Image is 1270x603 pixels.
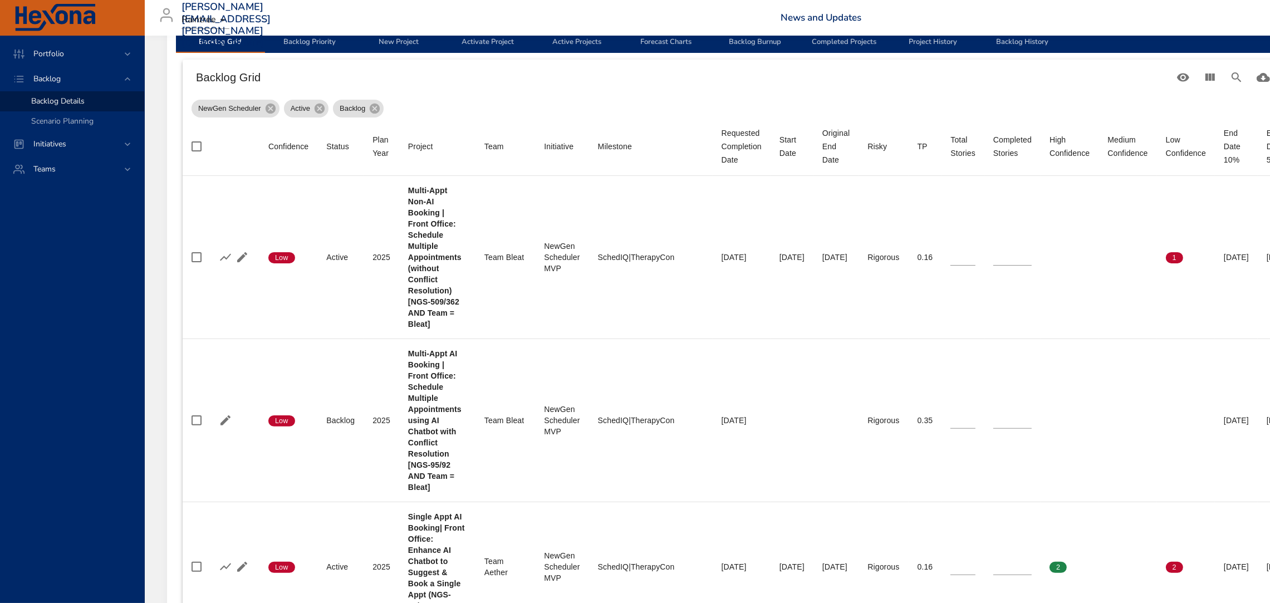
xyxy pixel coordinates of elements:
[544,404,580,437] div: NewGen Scheduler MVP
[867,140,887,153] div: Sort
[1050,133,1090,160] div: High Confidence
[408,140,467,153] span: Project
[24,73,70,84] span: Backlog
[326,140,349,153] div: Status
[268,416,295,426] span: Low
[1166,133,1206,160] div: Low Confidence
[598,252,704,263] div: SchedIQ|TherapyCon
[867,252,899,263] div: Rigorous
[867,140,899,153] span: Risky
[598,140,632,153] div: Sort
[918,140,928,153] div: Sort
[822,561,850,572] div: [DATE]
[1107,133,1148,160] div: Sort
[950,133,975,160] span: Total Stories
[484,556,526,578] div: Team Aether
[722,126,762,166] div: Requested Completion Date
[544,550,580,584] div: NewGen Scheduler MVP
[544,140,573,153] div: Sort
[918,140,933,153] span: TP
[779,561,805,572] div: [DATE]
[326,415,355,426] div: Backlog
[1050,133,1090,160] div: Sort
[484,140,504,153] div: Sort
[326,252,355,263] div: Active
[1107,133,1148,160] div: Medium Confidence
[867,561,899,572] div: Rigorous
[372,561,390,572] div: 2025
[372,133,390,160] div: Sort
[918,252,933,263] div: 0.16
[484,140,526,153] span: Team
[192,100,280,117] div: NewGen Scheduler
[24,139,75,149] span: Initiatives
[31,96,85,106] span: Backlog Details
[234,249,251,266] button: Edit Project Details
[822,252,850,263] div: [DATE]
[1107,253,1125,263] span: 0
[24,164,65,174] span: Teams
[217,558,234,575] button: Show Burnup
[918,415,933,426] div: 0.35
[217,249,234,266] button: Show Burnup
[722,252,762,263] div: [DATE]
[484,252,526,263] div: Team Bleat
[598,140,704,153] span: Milestone
[268,140,308,153] div: Confidence
[196,68,1170,86] h6: Backlog Grid
[408,349,462,492] b: Multi-Appt AI Booking | Front Office: Schedule Multiple Appointments using AI Chatbot with Confli...
[484,415,526,426] div: Team Bleat
[31,116,94,126] span: Scenario Planning
[408,140,433,153] div: Sort
[867,140,887,153] div: Risky
[993,133,1032,160] div: Completed Stories
[544,140,580,153] span: Initiative
[867,415,899,426] div: Rigorous
[1107,562,1125,572] span: 0
[372,252,390,263] div: 2025
[182,1,271,49] h3: [PERSON_NAME][EMAIL_ADDRESS][PERSON_NAME][DOMAIN_NAME]
[598,415,704,426] div: SchedIQ|TherapyCon
[1170,64,1197,91] button: Standard Views
[1224,415,1249,426] div: [DATE]
[779,133,805,160] span: Start Date
[1197,64,1223,91] button: View Columns
[408,186,462,329] b: Multi-Appt Non-AI Booking | Front Office: Schedule Multiple Appointments (without Conflict Resolu...
[993,133,1032,160] div: Sort
[598,561,704,572] div: SchedIQ|TherapyCon
[24,48,73,59] span: Portfolio
[326,561,355,572] div: Active
[372,415,390,426] div: 2025
[326,140,349,153] div: Sort
[234,558,251,575] button: Edit Project Details
[192,103,268,114] span: NewGen Scheduler
[1224,126,1249,166] div: End Date 10%
[722,561,762,572] div: [DATE]
[822,126,850,166] div: Sort
[1166,133,1206,160] div: Sort
[1224,252,1249,263] div: [DATE]
[781,11,861,24] a: News and Updates
[182,11,229,29] div: Raintree
[268,253,295,263] span: Low
[372,133,390,160] div: Plan Year
[217,412,234,429] button: Edit Project Details
[1166,253,1183,263] span: 1
[333,100,384,117] div: Backlog
[822,126,850,166] div: Original End Date
[284,100,328,117] div: Active
[1223,64,1250,91] button: Search
[918,561,933,572] div: 0.16
[1166,562,1183,572] span: 2
[598,140,632,153] div: Milestone
[268,562,295,572] span: Low
[326,140,355,153] span: Status
[408,140,433,153] div: Project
